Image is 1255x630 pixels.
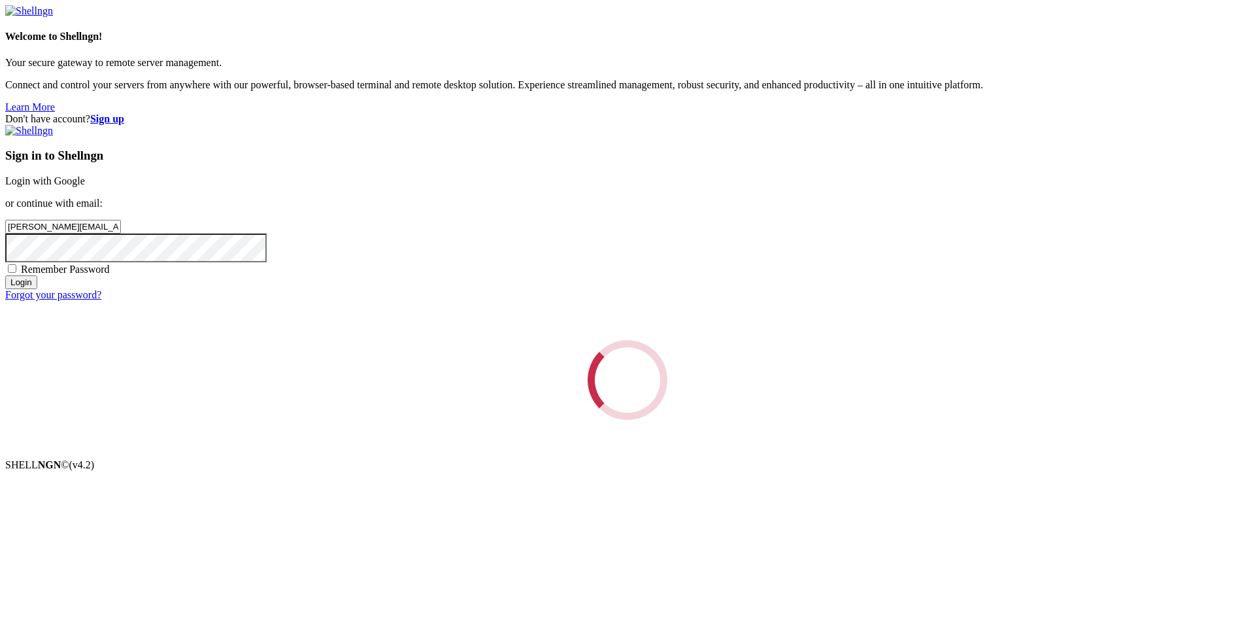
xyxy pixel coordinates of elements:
p: Connect and control your servers from anywhere with our powerful, browser-based terminal and remo... [5,79,1250,91]
h3: Sign in to Shellngn [5,149,1250,163]
input: Remember Password [8,264,16,273]
p: or continue with email: [5,198,1250,209]
div: Don't have account? [5,113,1250,125]
img: Shellngn [5,125,53,137]
b: NGN [38,459,61,470]
input: Email address [5,220,121,234]
span: 4.2.0 [69,459,95,470]
span: SHELL © [5,459,94,470]
a: Sign up [90,113,124,124]
a: Login with Google [5,175,85,186]
p: Your secure gateway to remote server management. [5,57,1250,69]
div: Loading... [577,329,678,430]
input: Login [5,275,37,289]
img: Shellngn [5,5,53,17]
h4: Welcome to Shellngn! [5,31,1250,43]
a: Learn More [5,101,55,113]
span: Remember Password [21,264,110,275]
a: Forgot your password? [5,289,101,300]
